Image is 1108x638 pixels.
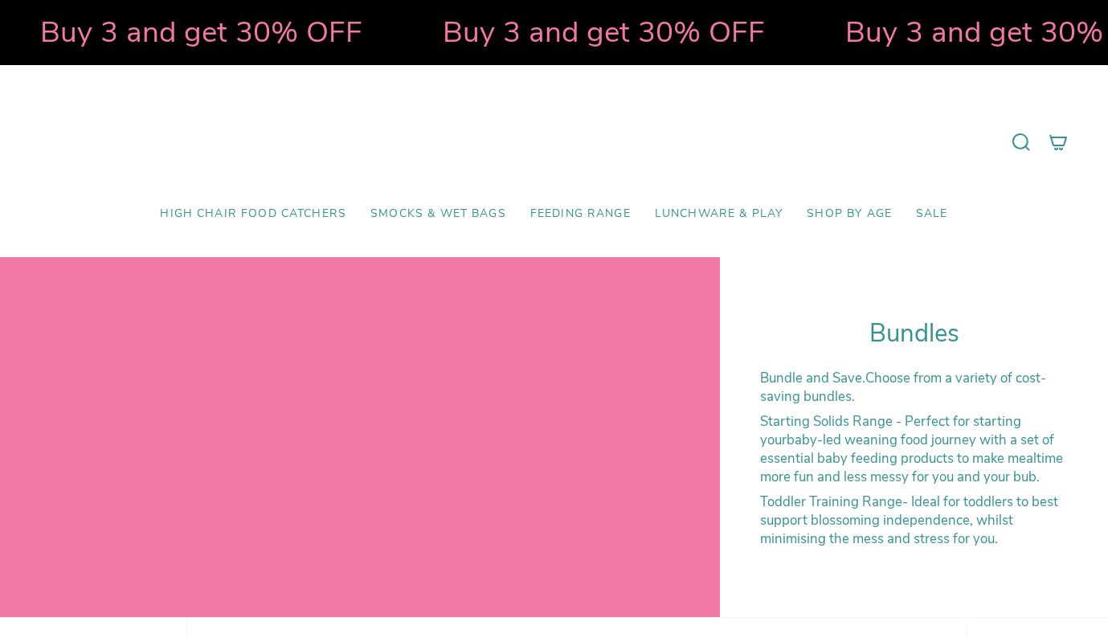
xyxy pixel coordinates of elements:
a: High Chair Food Catchers [148,195,358,233]
a: Mumma’s Little Helpers [415,89,693,195]
p: Choose from a variety of cost-saving bundles. [760,369,1068,406]
p: - Ideal for toddlers to best support blossoming independence, whilst minimising the mess and stre... [760,493,1068,548]
span: SALE [916,207,948,221]
span: Smocks & Wet Bags [370,207,506,221]
span: Shop by Age [807,207,892,221]
strong: Starting Solids Range [760,412,893,431]
a: Feeding Range [518,195,643,233]
span: baby-led weaning food journey with a set of essential baby feeding products to make mealtime more... [760,431,1063,486]
span: High Chair Food Catchers [160,207,346,221]
strong: Buy 3 and get 30% OFF [441,12,763,52]
a: Smocks & Wet Bags [358,195,518,233]
strong: Toddler Training Range [760,493,902,511]
a: Shop by Age [795,195,904,233]
h1: Bundles [760,319,1068,349]
span: Feeding Range [530,207,631,221]
a: SALE [904,195,960,233]
a: Lunchware & Play [643,195,795,233]
strong: Buy 3 and get 30% OFF [39,12,361,52]
p: - Perfect for starting your [760,412,1068,486]
strong: Bundle and Save. [760,369,865,387]
span: Lunchware & Play [655,207,783,221]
